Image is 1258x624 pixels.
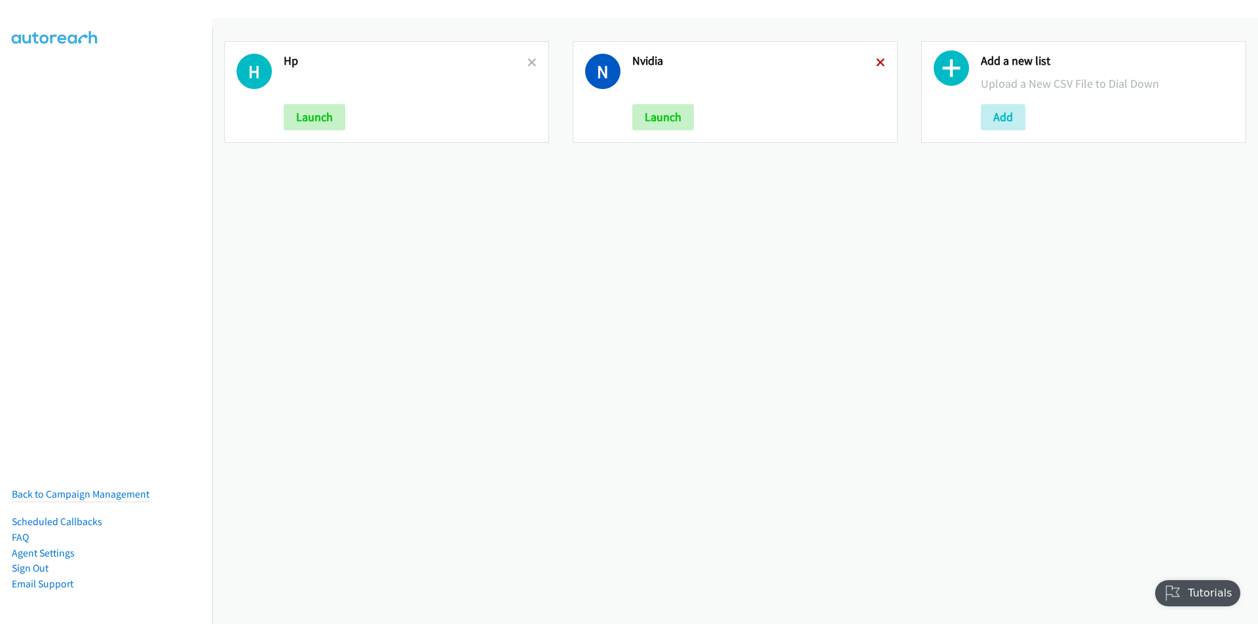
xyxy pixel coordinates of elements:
[981,54,1234,69] h2: Add a new list
[632,104,694,130] button: Launch
[981,75,1234,92] p: Upload a New CSV File to Dial Down
[284,104,345,130] button: Launch
[12,515,102,528] a: Scheduled Callbacks
[12,488,149,500] a: Back to Campaign Management
[981,104,1025,130] button: Add
[12,578,73,590] a: Email Support
[585,54,620,89] h1: N
[12,531,29,543] a: FAQ
[237,54,272,89] h1: H
[284,54,527,69] h2: Hp
[12,547,75,559] a: Agent Settings
[12,562,48,574] a: Sign Out
[1147,567,1248,614] iframe: Checklist
[632,54,876,69] h2: Nvidia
